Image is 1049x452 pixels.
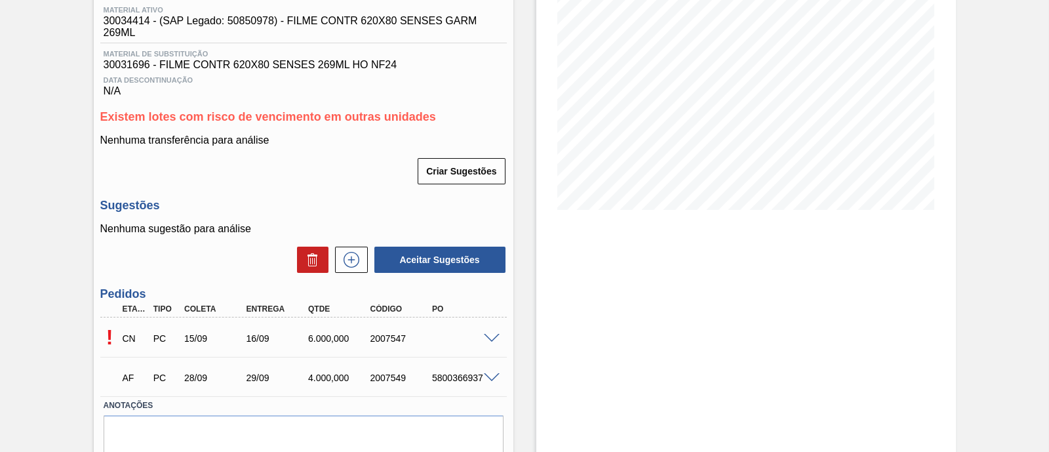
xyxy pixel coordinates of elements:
span: Material ativo [104,6,510,14]
div: PO [429,304,497,314]
div: Nova sugestão [328,247,368,273]
div: Excluir Sugestões [290,247,328,273]
div: 4.000,000 [305,373,373,383]
button: Criar Sugestões [418,158,505,184]
div: Aceitar Sugestões [368,245,507,274]
div: Aguardando Faturamento [119,363,151,392]
h3: Sugestões [100,199,507,213]
div: N/A [100,71,507,97]
div: Qtde [305,304,373,314]
p: CN [123,333,148,344]
span: Existem lotes com risco de vencimento em outras unidades [100,110,436,123]
span: 30034414 - (SAP Legado: 50850978) - FILME CONTR 620X80 SENSES GARM 269ML [104,15,510,39]
button: Aceitar Sugestões [374,247,505,273]
span: 30031696 - FILME CONTR 620X80 SENSES 269ML HO NF24 [104,59,504,71]
div: 15/09/2025 [181,333,249,344]
p: Pendente de aceite [100,325,119,350]
div: 28/09/2025 [181,373,249,383]
div: 2007549 [367,373,435,383]
p: AF [123,373,148,383]
div: Código [367,304,435,314]
div: Entrega [243,304,311,314]
div: 29/09/2025 [243,373,311,383]
div: Pedido de Compra [150,333,182,344]
div: 2007547 [367,333,435,344]
label: Anotações [104,396,504,415]
div: 5800366937 [429,373,497,383]
div: 6.000,000 [305,333,373,344]
div: Pedido de Compra [150,373,182,383]
div: Etapa [119,304,151,314]
div: Tipo [150,304,182,314]
div: Coleta [181,304,249,314]
h3: Pedidos [100,287,507,301]
p: Nenhuma transferência para análise [100,134,507,146]
span: Material de Substituição [104,50,504,58]
div: 16/09/2025 [243,333,311,344]
p: Nenhuma sugestão para análise [100,223,507,235]
div: Composição de Carga em Negociação [119,324,151,353]
span: Data Descontinuação [104,76,504,84]
div: Criar Sugestões [419,157,506,186]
